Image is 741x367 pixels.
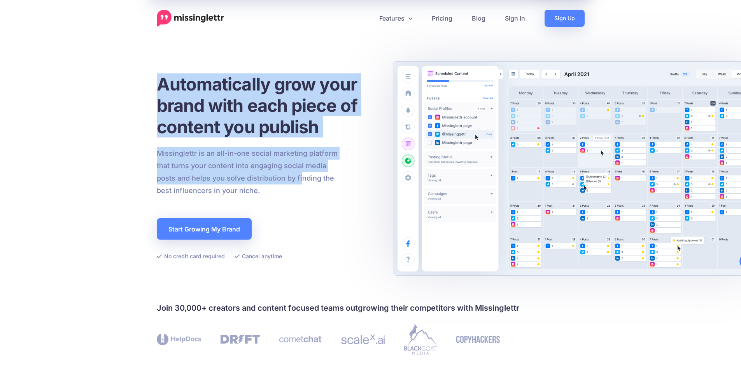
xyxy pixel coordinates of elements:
a: Home [157,10,224,27]
h4: Join 30,000+ creators and content focused teams outgrowing their competitors with Missinglettr [157,302,585,314]
h1: Automatically grow your brand with each piece of content you publish [157,73,377,137]
li: Cancel anytime [235,251,282,261]
a: Sign Up [545,10,585,27]
a: Pricing [422,10,462,27]
p: Missinglettr is an all-in-one social marketing platform that turns your content into engaging soc... [157,147,338,197]
a: Blog [462,10,495,27]
li: No credit card required [157,251,225,261]
a: Start Growing My Brand [157,218,252,240]
a: Sign In [495,10,535,27]
a: Features [370,10,422,27]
